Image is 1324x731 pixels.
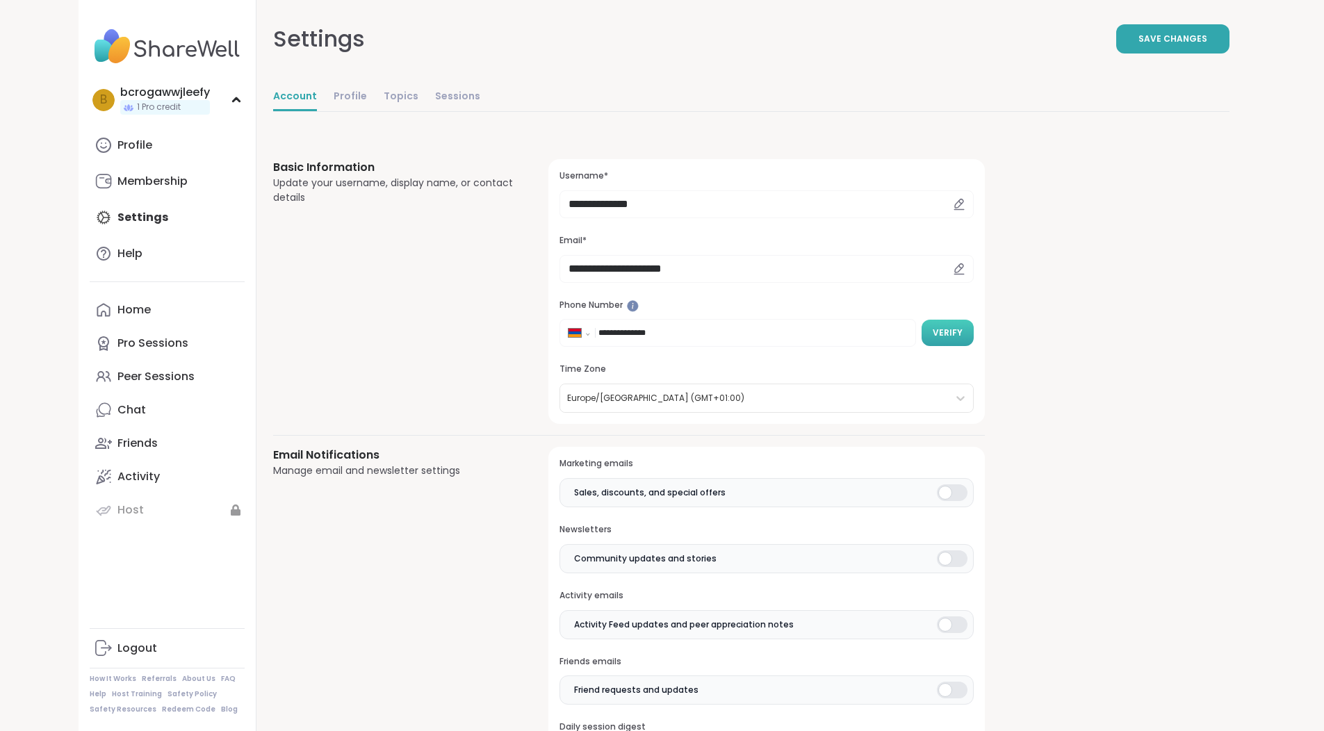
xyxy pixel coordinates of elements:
[90,360,245,393] a: Peer Sessions
[1116,24,1229,54] button: Save Changes
[221,705,238,714] a: Blog
[90,427,245,460] a: Friends
[90,165,245,198] a: Membership
[1138,33,1207,45] span: Save Changes
[559,458,973,470] h3: Marketing emails
[273,22,365,56] div: Settings
[117,369,195,384] div: Peer Sessions
[574,486,726,499] span: Sales, discounts, and special offers
[334,83,367,111] a: Profile
[117,641,157,656] div: Logout
[90,493,245,527] a: Host
[559,524,973,536] h3: Newsletters
[112,689,162,699] a: Host Training
[273,463,516,478] div: Manage email and newsletter settings
[117,302,151,318] div: Home
[435,83,480,111] a: Sessions
[117,402,146,418] div: Chat
[117,469,160,484] div: Activity
[574,618,794,631] span: Activity Feed updates and peer appreciation notes
[559,299,973,311] h3: Phone Number
[90,460,245,493] a: Activity
[627,300,639,312] iframe: Spotlight
[933,327,963,339] span: Verify
[117,502,144,518] div: Host
[117,436,158,451] div: Friends
[137,101,181,113] span: 1 Pro credit
[117,174,188,189] div: Membership
[90,129,245,162] a: Profile
[90,689,106,699] a: Help
[221,674,236,684] a: FAQ
[384,83,418,111] a: Topics
[167,689,217,699] a: Safety Policy
[90,393,245,427] a: Chat
[117,246,142,261] div: Help
[273,159,516,176] h3: Basic Information
[162,705,215,714] a: Redeem Code
[90,237,245,270] a: Help
[90,327,245,360] a: Pro Sessions
[142,674,177,684] a: Referrals
[100,91,107,109] span: b
[120,85,210,100] div: bcrogawwjleefy
[117,336,188,351] div: Pro Sessions
[559,235,973,247] h3: Email*
[182,674,215,684] a: About Us
[90,674,136,684] a: How It Works
[117,138,152,153] div: Profile
[90,632,245,665] a: Logout
[559,170,973,182] h3: Username*
[559,656,973,668] h3: Friends emails
[90,705,156,714] a: Safety Resources
[922,320,974,346] button: Verify
[574,552,717,565] span: Community updates and stories
[559,363,973,375] h3: Time Zone
[90,22,245,71] img: ShareWell Nav Logo
[273,176,516,205] div: Update your username, display name, or contact details
[273,447,516,463] h3: Email Notifications
[90,293,245,327] a: Home
[559,590,973,602] h3: Activity emails
[574,684,698,696] span: Friend requests and updates
[273,83,317,111] a: Account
